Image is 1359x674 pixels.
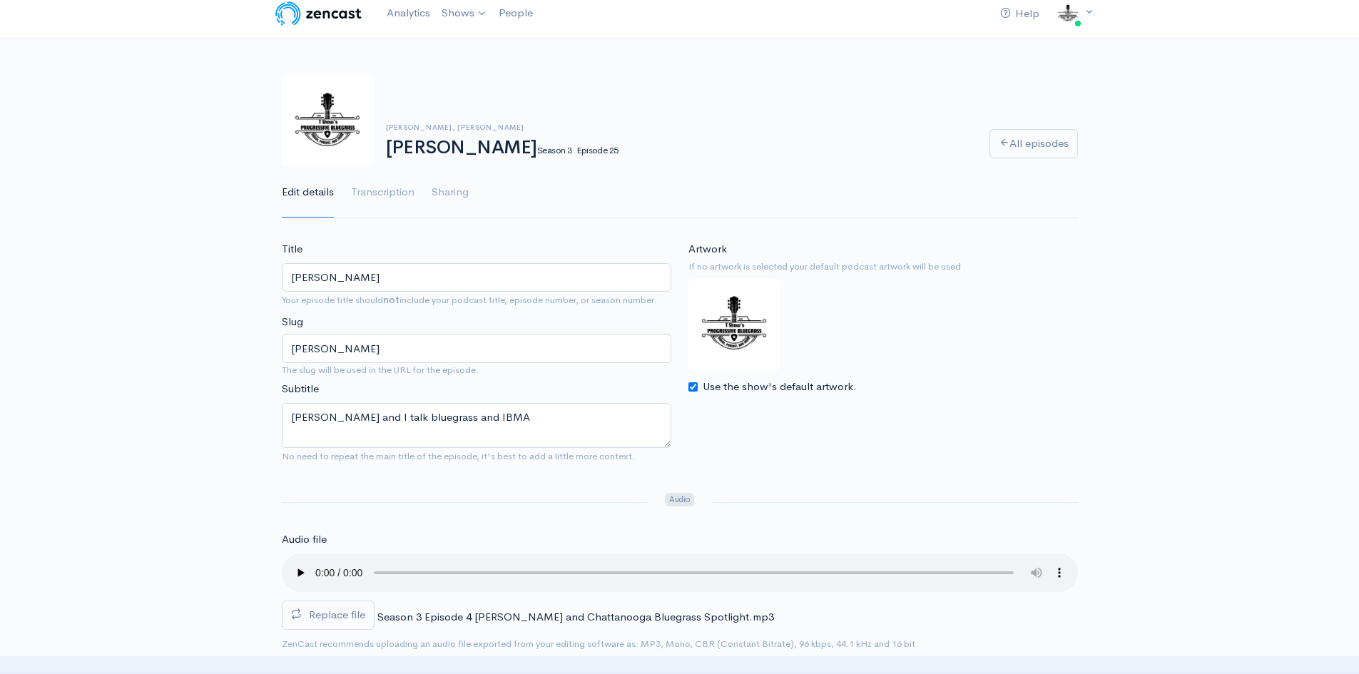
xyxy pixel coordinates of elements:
[282,531,327,548] label: Audio file
[383,294,399,306] strong: not
[386,138,972,158] h1: [PERSON_NAME]
[282,241,302,257] label: Title
[282,294,657,306] small: Your episode title should include your podcast title, episode number, or season number.
[282,450,635,462] small: No need to repeat the main title of the episode, it's best to add a little more context.
[282,363,671,377] small: The slug will be used in the URL for the episode.
[282,314,303,330] label: Slug
[989,129,1078,158] a: All episodes
[282,263,671,292] input: What is the episode's title?
[537,144,572,156] small: Season 3
[282,167,334,218] a: Edit details
[432,167,469,218] a: Sharing
[309,608,365,621] span: Replace file
[351,167,414,218] a: Transcription
[688,260,1078,274] small: If no artwork is selected your default podcast artwork will be used
[282,334,671,363] input: title-of-episode
[386,123,972,131] h6: [PERSON_NAME], [PERSON_NAME]
[282,381,319,397] label: Subtitle
[377,610,774,623] span: Season 3 Episode 4 [PERSON_NAME] and Chattanooga Bluegrass Spotlight.mp3
[665,493,694,506] span: Audio
[282,638,915,650] small: ZenCast recommends uploading an audio file exported from your editing software as: MP3, Mono, CBR...
[688,241,727,257] label: Artwork
[282,403,671,448] textarea: [PERSON_NAME] and I talk bluegrass and IBMA
[576,144,619,156] small: Episode 25
[703,379,857,395] label: Use the show's default artwork.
